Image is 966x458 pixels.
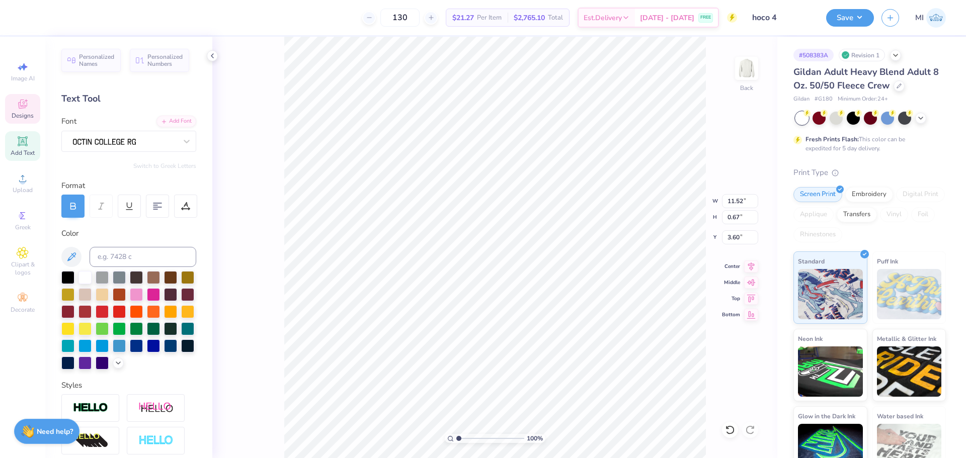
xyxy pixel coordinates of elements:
span: # G180 [815,95,833,104]
input: e.g. 7428 c [90,247,196,267]
strong: Need help? [37,427,73,436]
button: Save [826,9,874,27]
div: Back [740,83,753,93]
img: Shadow [138,402,174,414]
span: 100 % [527,434,543,443]
span: Neon Ink [798,333,823,344]
div: Applique [793,207,834,222]
img: Neon Ink [798,346,863,397]
div: Embroidery [845,187,893,202]
span: Minimum Order: 24 + [838,95,888,104]
div: # 508383A [793,49,834,61]
span: MI [915,12,924,24]
span: Top [722,295,740,302]
span: Image AI [11,74,35,82]
div: Add Font [156,116,196,127]
span: Water based Ink [877,411,923,421]
div: Foil [911,207,935,222]
img: Metallic & Glitter Ink [877,346,942,397]
div: Text Tool [61,92,196,106]
span: $2,765.10 [514,13,545,23]
div: Color [61,228,196,239]
div: Revision 1 [839,49,885,61]
img: Back [737,58,757,78]
span: Est. Delivery [584,13,622,23]
input: – – [380,9,420,27]
div: Screen Print [793,187,842,202]
span: Metallic & Glitter Ink [877,333,936,344]
span: Designs [12,112,34,120]
span: Center [722,263,740,270]
span: Add Text [11,149,35,157]
span: Personalized Numbers [147,53,183,67]
span: [DATE] - [DATE] [640,13,694,23]
img: Ma. Isabella Adad [926,8,946,28]
img: Puff Ink [877,269,942,319]
span: Gildan Adult Heavy Blend Adult 8 Oz. 50/50 Fleece Crew [793,66,939,91]
img: 3d Illusion [73,433,108,449]
span: Clipart & logos [5,260,40,277]
div: Rhinestones [793,227,842,242]
span: Middle [722,279,740,286]
div: Digital Print [896,187,945,202]
label: Font [61,116,76,127]
img: Stroke [73,402,108,414]
img: Standard [798,269,863,319]
span: Standard [798,256,825,266]
span: Greek [15,223,31,231]
input: Untitled Design [745,8,819,28]
span: Glow in the Dark Ink [798,411,855,421]
span: Total [548,13,563,23]
div: Transfers [837,207,877,222]
span: FREE [700,14,711,21]
span: Personalized Names [79,53,115,67]
span: Bottom [722,311,740,318]
div: This color can be expedited for 5 day delivery. [806,135,929,153]
a: MI [915,8,946,28]
span: Puff Ink [877,256,898,266]
div: Format [61,180,197,192]
div: Print Type [793,167,946,178]
div: Vinyl [880,207,908,222]
span: Per Item [477,13,502,23]
span: Upload [13,186,33,194]
strong: Fresh Prints Flash: [806,135,859,143]
span: $21.27 [452,13,474,23]
img: Negative Space [138,435,174,446]
div: Styles [61,380,196,391]
button: Switch to Greek Letters [133,162,196,170]
span: Decorate [11,306,35,314]
span: Gildan [793,95,810,104]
